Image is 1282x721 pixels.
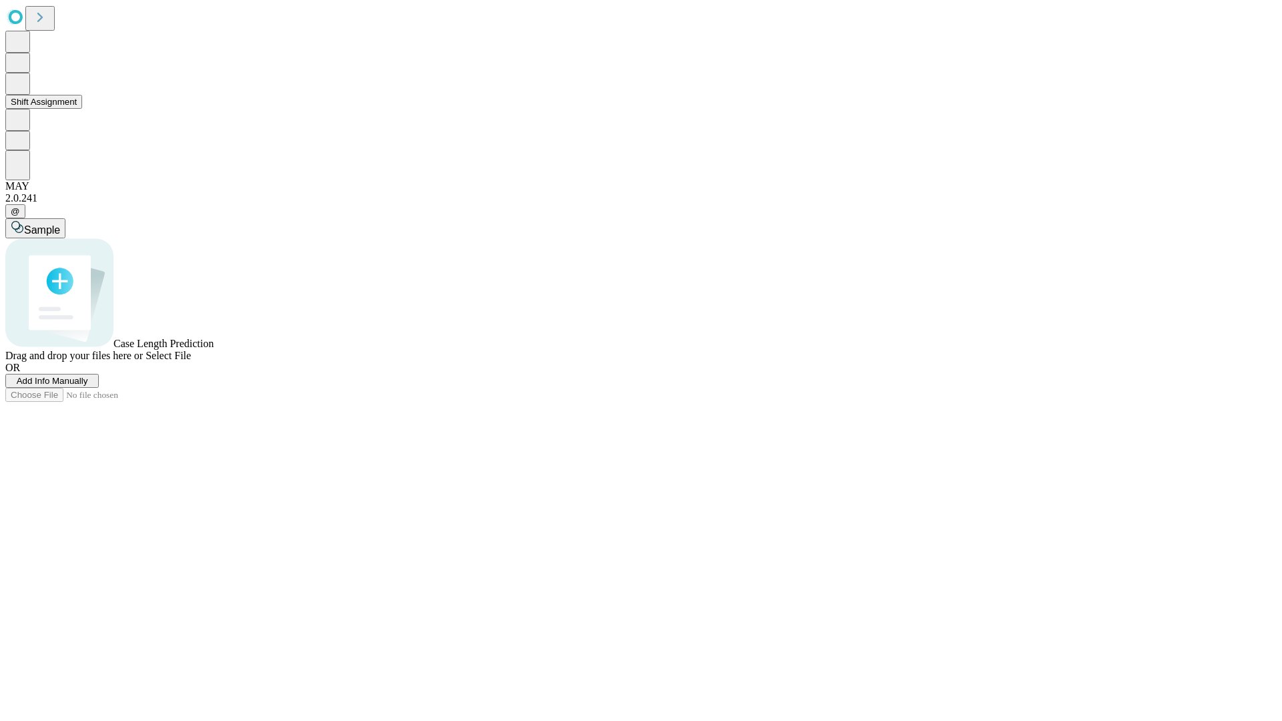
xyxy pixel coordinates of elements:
[5,350,143,361] span: Drag and drop your files here or
[5,180,1277,192] div: MAY
[11,206,20,216] span: @
[114,338,214,349] span: Case Length Prediction
[5,374,99,388] button: Add Info Manually
[17,376,88,386] span: Add Info Manually
[5,95,82,109] button: Shift Assignment
[146,350,191,361] span: Select File
[24,224,60,236] span: Sample
[5,362,20,373] span: OR
[5,218,65,238] button: Sample
[5,192,1277,204] div: 2.0.241
[5,204,25,218] button: @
